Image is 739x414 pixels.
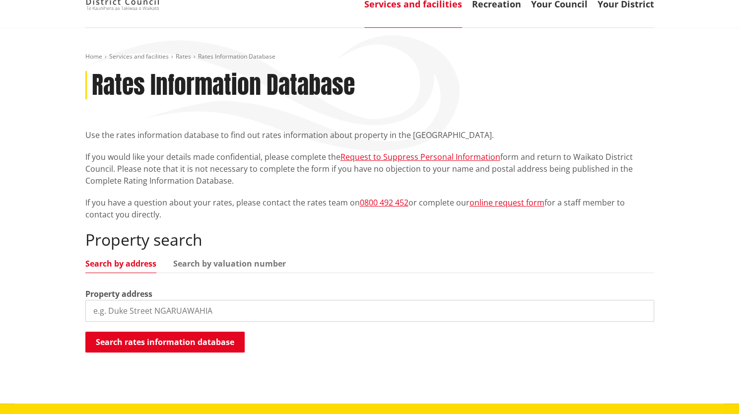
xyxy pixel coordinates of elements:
[360,197,408,208] a: 0800 492 452
[85,300,654,322] input: e.g. Duke Street NGARUAWAHIA
[176,52,191,61] a: Rates
[85,288,152,300] label: Property address
[109,52,169,61] a: Services and facilities
[85,230,654,249] h2: Property search
[198,52,275,61] span: Rates Information Database
[470,197,544,208] a: online request form
[85,129,654,141] p: Use the rates information database to find out rates information about property in the [GEOGRAPHI...
[85,53,654,61] nav: breadcrumb
[85,197,654,220] p: If you have a question about your rates, please contact the rates team on or complete our for a s...
[173,260,286,268] a: Search by valuation number
[85,52,102,61] a: Home
[85,260,156,268] a: Search by address
[693,372,729,408] iframe: Messenger Launcher
[85,151,654,187] p: If you would like your details made confidential, please complete the form and return to Waikato ...
[92,71,355,100] h1: Rates Information Database
[85,332,245,352] button: Search rates information database
[340,151,500,162] a: Request to Suppress Personal Information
